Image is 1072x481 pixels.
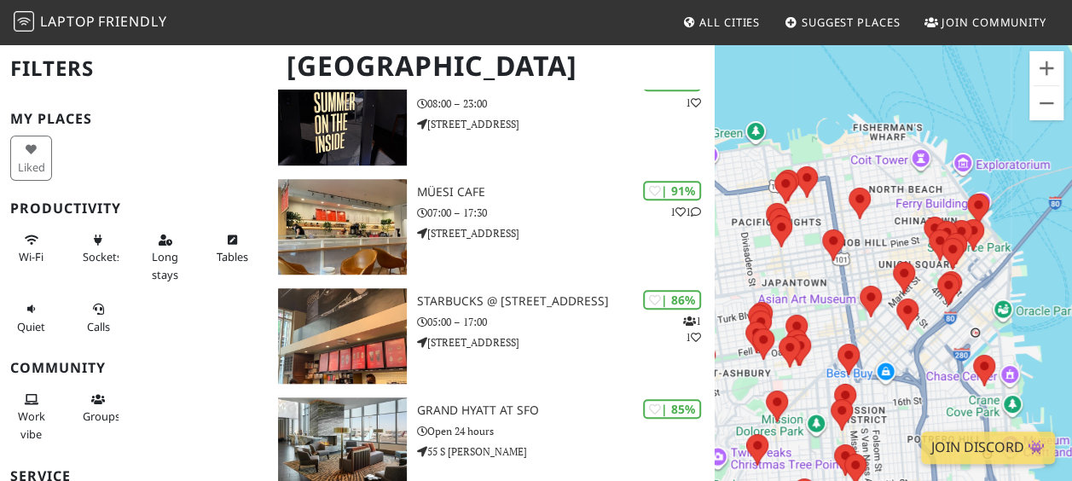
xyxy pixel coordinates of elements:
[417,294,715,309] h3: Starbucks @ [STREET_ADDRESS]
[278,179,407,275] img: Müesi Cafe
[78,385,119,431] button: Groups
[778,7,907,38] a: Suggest Places
[417,225,715,241] p: [STREET_ADDRESS]
[918,7,1053,38] a: Join Community
[212,226,253,271] button: Tables
[19,249,43,264] span: Stable Wi-Fi
[417,334,715,351] p: [STREET_ADDRESS]
[417,403,715,418] h3: Grand Hyatt At SFO
[278,288,407,384] img: Starbucks @ 100 1st St
[1029,86,1063,120] button: Zoom out
[78,226,119,271] button: Sockets
[417,116,715,132] p: [STREET_ADDRESS]
[152,249,178,281] span: Long stays
[87,319,110,334] span: Video/audio calls
[18,409,45,441] span: People working
[268,70,715,165] a: LANS | 94% 1 LANS 08:00 – 23:00 [STREET_ADDRESS]
[683,313,701,345] p: 1 1
[10,226,52,271] button: Wi-Fi
[10,360,258,376] h3: Community
[643,181,701,200] div: | 91%
[10,111,258,127] h3: My Places
[670,204,701,220] p: 1 1
[675,7,767,38] a: All Cities
[83,409,120,424] span: Group tables
[17,319,45,334] span: Quiet
[14,8,167,38] a: LaptopFriendly LaptopFriendly
[417,423,715,439] p: Open 24 hours
[217,249,248,264] span: Work-friendly tables
[268,288,715,384] a: Starbucks @ 100 1st St | 86% 11 Starbucks @ [STREET_ADDRESS] 05:00 – 17:00 [STREET_ADDRESS]
[10,43,258,95] h2: Filters
[699,14,760,30] span: All Cities
[273,43,711,90] h1: [GEOGRAPHIC_DATA]
[78,295,119,340] button: Calls
[643,399,701,419] div: | 85%
[417,205,715,221] p: 07:00 – 17:30
[268,179,715,275] a: Müesi Cafe | 91% 11 Müesi Cafe 07:00 – 17:30 [STREET_ADDRESS]
[98,12,166,31] span: Friendly
[417,185,715,200] h3: Müesi Cafe
[10,200,258,217] h3: Productivity
[40,12,96,31] span: Laptop
[83,249,122,264] span: Power sockets
[643,290,701,310] div: | 86%
[10,295,52,340] button: Quiet
[802,14,901,30] span: Suggest Places
[278,70,407,165] img: LANS
[417,443,715,460] p: 55 S [PERSON_NAME]
[144,226,186,288] button: Long stays
[942,14,1046,30] span: Join Community
[417,314,715,330] p: 05:00 – 17:00
[10,385,52,448] button: Work vibe
[1029,51,1063,85] button: Zoom in
[14,11,34,32] img: LaptopFriendly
